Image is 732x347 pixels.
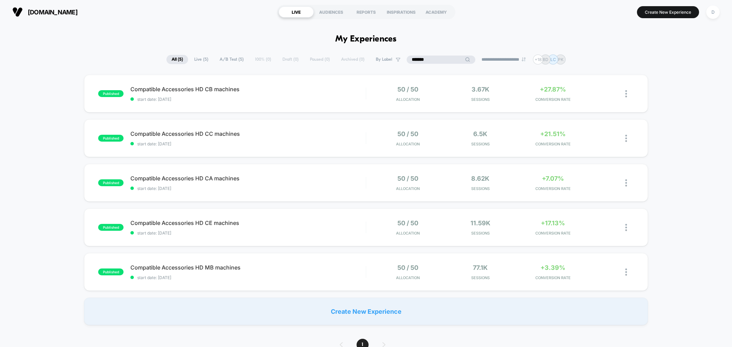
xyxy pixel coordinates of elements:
[130,97,365,102] span: start date: [DATE]
[28,9,78,16] span: [DOMAIN_NAME]
[540,86,566,93] span: +27.87%
[130,219,365,226] span: Compatible Accessories HD CE machines
[166,55,188,64] span: All ( 5 )
[130,275,365,280] span: start date: [DATE]
[558,57,563,62] p: PK
[397,130,418,137] span: 50 / 50
[518,186,588,191] span: CONVERSION RATE
[130,264,365,271] span: Compatible Accessories HD MB machines
[446,186,515,191] span: Sessions
[130,186,365,191] span: start date: [DATE]
[533,55,543,64] div: + 18
[518,275,588,280] span: CONVERSION RATE
[397,264,418,271] span: 50 / 50
[396,275,420,280] span: Allocation
[472,86,489,93] span: 3.67k
[214,55,249,64] span: A/B Test ( 5 )
[396,97,420,102] span: Allocation
[279,7,314,17] div: LIVE
[446,231,515,236] span: Sessions
[130,230,365,236] span: start date: [DATE]
[396,186,420,191] span: Allocation
[470,219,490,227] span: 11.59k
[98,179,124,186] span: published
[518,231,588,236] span: CONVERSION RATE
[384,7,419,17] div: INSPIRATIONS
[518,97,588,102] span: CONVERSION RATE
[397,175,418,182] span: 50 / 50
[397,86,418,93] span: 50 / 50
[541,219,565,227] span: +17.13%
[706,5,720,19] div: D
[12,7,23,17] img: Visually logo
[10,7,80,17] button: [DOMAIN_NAME]
[397,219,418,227] span: 50 / 50
[541,264,565,271] span: +3.39%
[396,231,420,236] span: Allocation
[446,142,515,146] span: Sessions
[446,97,515,102] span: Sessions
[542,175,564,182] span: +7.07%
[130,141,365,146] span: start date: [DATE]
[130,86,365,93] span: Compatible Accessories HD CB machines
[625,135,627,142] img: close
[625,90,627,97] img: close
[625,224,627,231] img: close
[625,268,627,276] img: close
[376,57,392,62] span: By Label
[625,179,627,187] img: close
[130,175,365,182] span: Compatible Accessories HD CA machines
[349,7,384,17] div: REPORTS
[473,264,488,271] span: 77.1k
[518,142,588,146] span: CONVERSION RATE
[98,224,124,231] span: published
[419,7,454,17] div: ACADEMY
[130,130,365,137] span: Compatible Accessories HD CC machines
[314,7,349,17] div: AUDIENCES
[98,268,124,275] span: published
[540,130,566,137] span: +21.51%
[396,142,420,146] span: Allocation
[98,135,124,142] span: published
[543,57,548,62] p: BD
[637,6,699,18] button: Create New Experience
[98,90,124,97] span: published
[522,57,526,61] img: end
[189,55,213,64] span: Live ( 5 )
[550,57,556,62] p: LC
[704,5,722,19] button: D
[335,34,397,44] h1: My Experiences
[446,275,515,280] span: Sessions
[471,175,489,182] span: 8.62k
[473,130,487,137] span: 6.5k
[84,298,648,325] div: Create New Experience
